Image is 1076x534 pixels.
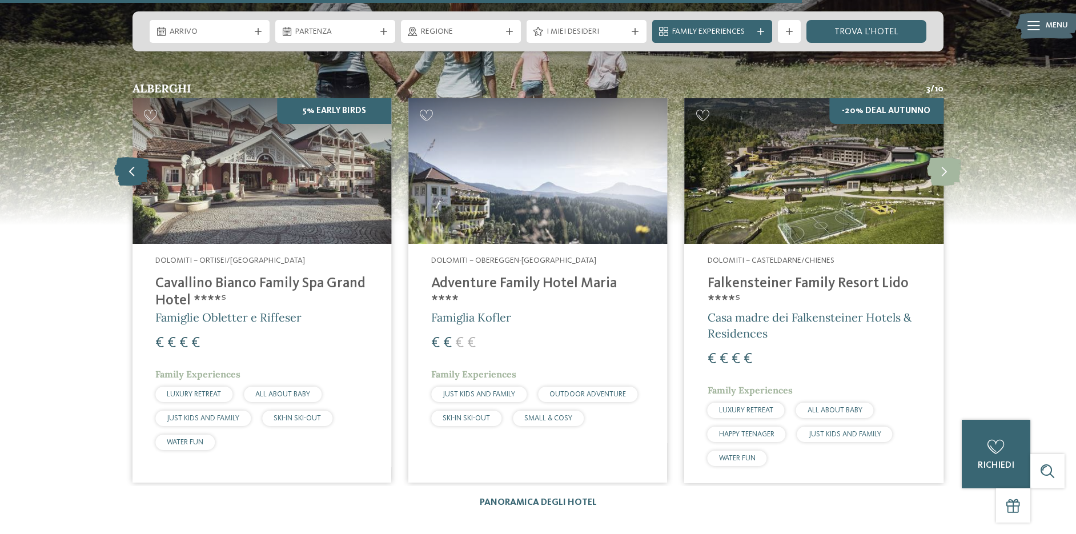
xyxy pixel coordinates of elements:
[167,391,221,398] span: LUXURY RETREAT
[443,336,452,351] span: €
[708,310,912,340] span: Casa madre dei Falkensteiner Hotels & Residences
[431,336,440,351] span: €
[732,352,740,367] span: €
[672,26,752,38] span: Family Experiences
[685,98,943,483] a: Family hotel nelle Dolomiti: una vacanza nel regno dei Monti Pallidi -20% Deal Autunno Dolomiti –...
[685,98,943,244] img: Family hotel nelle Dolomiti: una vacanza nel regno dei Monti Pallidi
[934,83,943,95] span: 10
[408,98,667,244] img: Adventure Family Hotel Maria ****
[708,352,716,367] span: €
[926,83,930,95] span: 3
[155,256,305,264] span: Dolomiti – Ortisei/[GEOGRAPHIC_DATA]
[549,391,626,398] span: OUTDOOR ADVENTURE
[167,415,239,422] span: JUST KIDS AND FAMILY
[962,420,1030,488] a: richiedi
[133,98,391,244] img: Family Spa Grand Hotel Cavallino Bianco ****ˢ
[720,352,728,367] span: €
[744,352,752,367] span: €
[431,310,511,324] span: Famiglia Kofler
[443,415,490,422] span: SKI-IN SKI-OUT
[708,256,834,264] span: Dolomiti – Casteldarne/Chienes
[167,336,176,351] span: €
[170,26,250,38] span: Arrivo
[408,98,667,483] a: Family hotel nelle Dolomiti: una vacanza nel regno dei Monti Pallidi Dolomiti – Obereggen-[GEOGRA...
[179,336,188,351] span: €
[808,407,862,414] span: ALL ABOUT BABY
[719,407,773,414] span: LUXURY RETREAT
[708,384,793,396] span: Family Experiences
[421,26,501,38] span: Regione
[978,461,1014,470] span: richiedi
[167,439,203,446] span: WATER FUN
[155,310,302,324] span: Famiglie Obletter e Riffeser
[930,83,934,95] span: /
[431,368,516,380] span: Family Experiences
[295,26,375,38] span: Partenza
[274,415,321,422] span: SKI-IN SKI-OUT
[455,336,464,351] span: €
[467,336,476,351] span: €
[708,275,921,310] h4: Falkensteiner Family Resort Lido ****ˢ
[480,498,597,507] a: Panoramica degli hotel
[719,455,756,462] span: WATER FUN
[155,336,164,351] span: €
[155,368,240,380] span: Family Experiences
[431,256,596,264] span: Dolomiti – Obereggen-[GEOGRAPHIC_DATA]
[806,20,926,43] a: trova l’hotel
[431,275,644,310] h4: Adventure Family Hotel Maria ****
[133,98,391,483] a: Family hotel nelle Dolomiti: una vacanza nel regno dei Monti Pallidi 5% Early Birds Dolomiti – Or...
[547,26,627,38] span: I miei desideri
[443,391,515,398] span: JUST KIDS AND FAMILY
[255,391,310,398] span: ALL ABOUT BABY
[719,431,774,438] span: HAPPY TEENAGER
[524,415,572,422] span: SMALL & COSY
[133,81,191,95] span: Alberghi
[191,336,200,351] span: €
[809,431,881,438] span: JUST KIDS AND FAMILY
[155,275,368,310] h4: Cavallino Bianco Family Spa Grand Hotel ****ˢ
